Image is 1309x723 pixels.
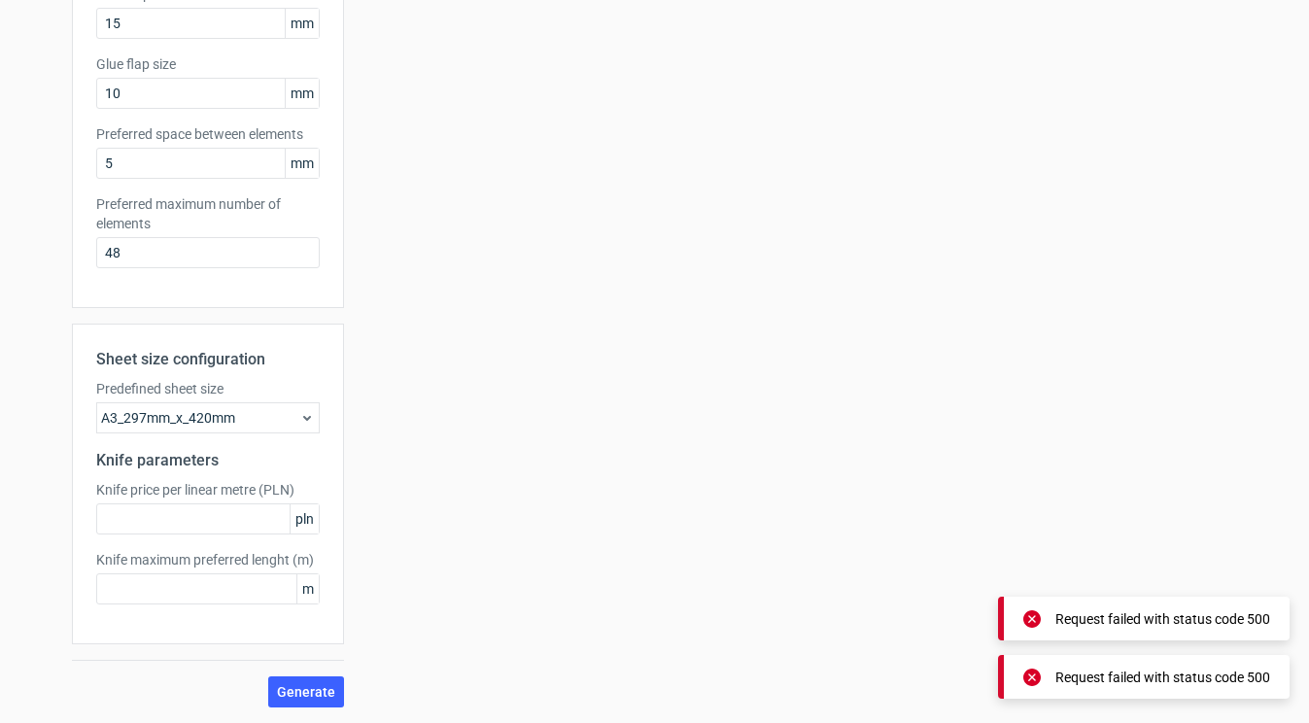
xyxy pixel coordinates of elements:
span: mm [285,79,319,108]
label: Preferred space between elements [96,124,320,144]
label: Preferred maximum number of elements [96,194,320,233]
label: Knife maximum preferred lenght (m) [96,550,320,569]
span: pln [290,504,319,534]
button: Generate [268,676,344,707]
span: m [296,574,319,603]
span: mm [285,149,319,178]
h2: Knife parameters [96,449,320,472]
span: Generate [277,685,335,699]
label: Glue flap size [96,54,320,74]
label: Knife price per linear metre (PLN) [96,480,320,499]
label: Predefined sheet size [96,379,320,398]
div: Request failed with status code 500 [1055,668,1270,687]
h2: Sheet size configuration [96,348,320,371]
div: Request failed with status code 500 [1055,609,1270,629]
div: A3_297mm_x_420mm [96,402,320,433]
span: mm [285,9,319,38]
